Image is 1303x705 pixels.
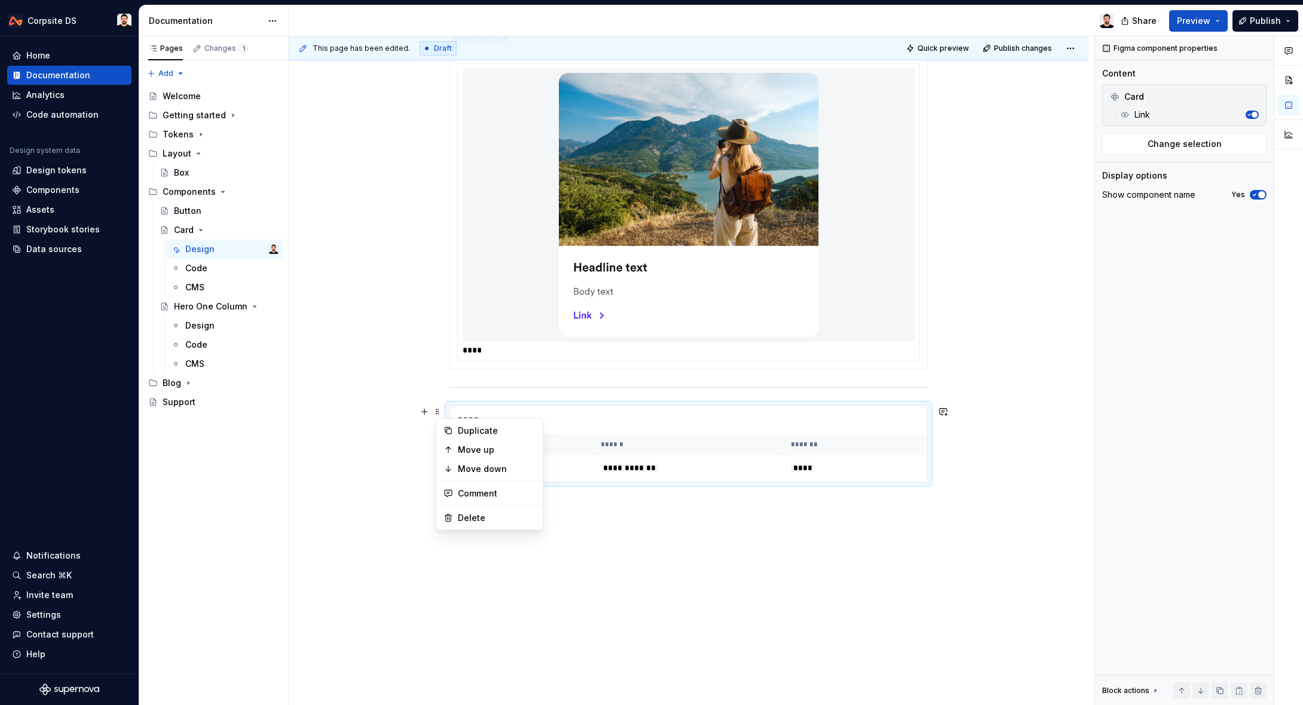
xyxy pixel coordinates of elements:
div: Components [26,184,79,196]
button: Share [1115,10,1164,32]
button: Change selection [1102,133,1267,155]
span: Link [1134,109,1150,121]
button: Help [7,645,131,664]
img: Ch'an [269,244,279,254]
div: Components [163,186,216,198]
div: Design [185,243,215,255]
a: Documentation [7,66,131,85]
a: Settings [7,605,131,624]
div: Card [174,224,194,236]
div: Box [174,167,189,179]
div: Code automation [26,109,99,121]
div: Delete [458,512,536,524]
span: Add [158,69,173,78]
div: Design tokens [26,164,87,176]
div: Settings [26,609,61,621]
div: Home [26,50,50,62]
div: Block actions [1102,682,1160,699]
a: Data sources [7,240,131,259]
div: Notifications [26,550,81,562]
button: Publish [1232,10,1298,32]
div: CMS [185,358,204,370]
a: Storybook stories [7,220,131,239]
div: Documentation [149,15,262,27]
div: Data sources [26,243,82,255]
div: Code [185,339,207,351]
div: Changes [204,44,248,53]
a: Analytics [7,85,131,105]
a: Hero One Column [155,297,283,316]
div: Storybook stories [26,223,100,235]
div: Components [143,182,283,201]
div: Hero One Column [174,301,247,312]
a: Code automation [7,105,131,124]
button: Publish changes [979,40,1057,57]
div: Blog [143,373,283,393]
a: Invite team [7,586,131,605]
img: Ch'an [117,14,131,28]
div: Getting started [163,109,226,121]
div: Getting started [143,106,283,125]
span: Publish [1250,15,1281,27]
div: Display options [1102,170,1167,182]
div: Layout [163,148,191,160]
span: Quick preview [917,44,969,53]
svg: Supernova Logo [39,683,99,695]
a: Design tokens [7,161,131,180]
a: Button [155,201,283,220]
div: Move down [458,463,536,475]
button: Contact support [7,625,131,644]
div: Page tree [143,87,283,412]
div: Show component name [1102,189,1195,201]
div: Welcome [163,90,201,102]
div: Tokens [143,125,283,144]
a: Welcome [143,87,283,106]
div: Comment [458,488,536,499]
div: Layout [143,144,283,163]
button: Quick preview [903,40,974,57]
div: Block actions [1102,686,1149,695]
div: Corpsite DS [27,15,77,27]
div: Code [185,262,207,274]
a: Code [166,259,283,278]
button: Search ⌘K [7,566,131,585]
div: Design system data [10,146,80,155]
a: CMS [166,278,283,297]
div: Card [1105,87,1264,106]
div: Blog [163,377,181,389]
span: Publish changes [994,44,1052,53]
div: Pages [148,44,183,53]
a: Card [155,220,283,240]
a: Assets [7,200,131,219]
img: 0733df7c-e17f-4421-95a9-ced236ef1ff0.png [8,14,23,28]
button: Preview [1169,10,1228,32]
div: Duplicate [458,425,536,437]
button: Corpsite DSCh'an [2,8,136,33]
a: CMS [166,354,283,373]
span: This page has been edited. [313,44,410,53]
div: Content [1102,68,1136,79]
div: Button [174,205,201,217]
a: Home [7,46,131,65]
img: Ch'an [1100,14,1114,28]
span: Share [1132,15,1157,27]
button: Add [143,65,188,82]
div: Help [26,648,45,660]
a: Box [155,163,283,182]
span: Preview [1177,15,1210,27]
span: Draft [434,44,452,53]
span: Card [1124,91,1144,103]
a: DesignCh'an [166,240,283,259]
button: Notifications [7,546,131,565]
div: Assets [26,204,54,216]
div: Invite team [26,589,73,601]
div: Move up [458,444,536,456]
label: Yes [1231,190,1245,200]
div: Search ⌘K [26,569,72,581]
div: Analytics [26,89,65,101]
div: Design [185,320,215,332]
div: Tokens [163,128,194,140]
a: Support [143,393,283,412]
div: CMS [185,281,204,293]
